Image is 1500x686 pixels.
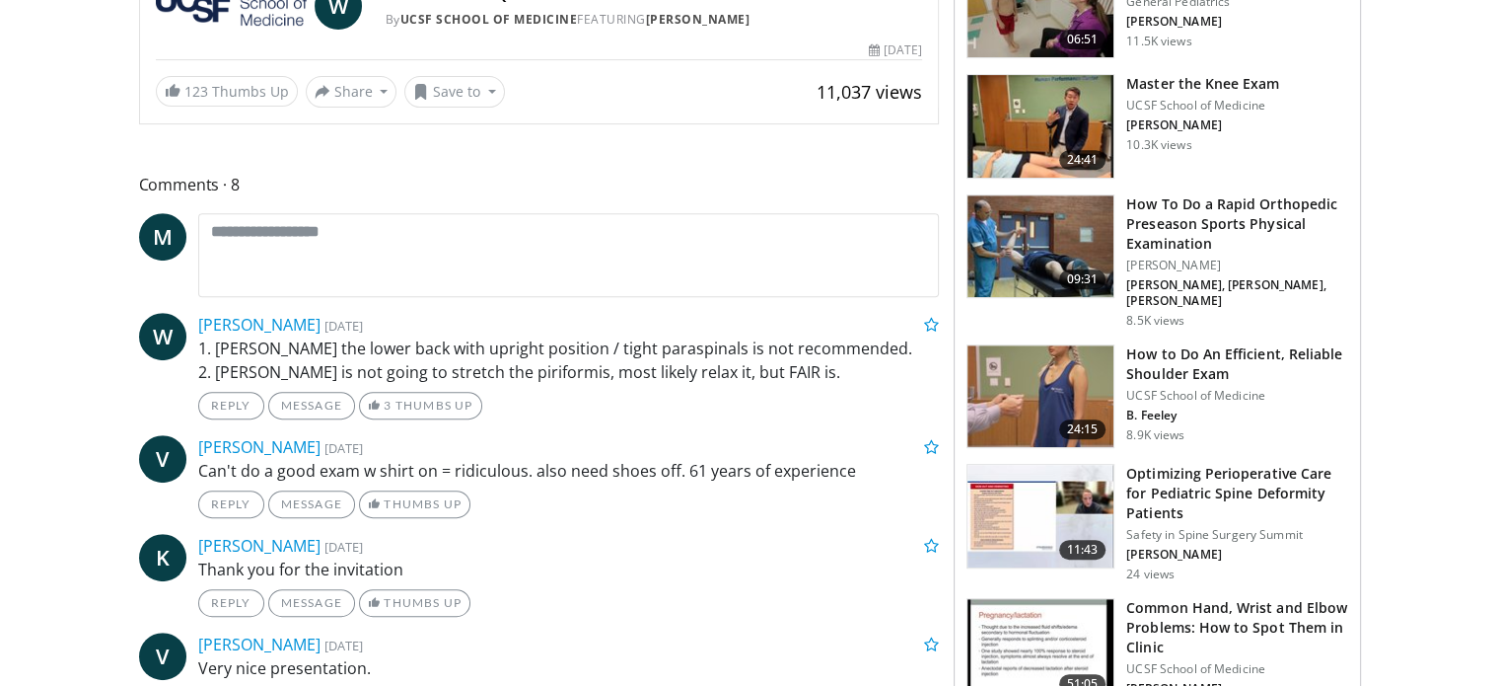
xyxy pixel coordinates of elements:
[967,75,1113,178] img: 5866c4ed-3974-4147-8369-9a923495f326.150x105_q85_crop-smart_upscale.jpg
[1126,344,1348,384] h3: How to Do An Efficient, Reliable Shoulder Exam
[1126,408,1348,423] p: B. Feeley
[139,213,186,261] a: M
[1126,464,1348,523] h3: Optimizing Perioperative Care for Pediatric Spine Deformity Patients
[966,464,1348,582] a: 11:43 Optimizing Perioperative Care for Pediatric Spine Deformity Patients Safety in Spine Surger...
[139,172,940,197] span: Comments 8
[1126,277,1348,309] p: [PERSON_NAME], [PERSON_NAME], [PERSON_NAME]
[1126,98,1279,114] p: UCSF School of Medicine
[198,491,264,518] a: Reply
[359,589,470,617] a: Thumbs Up
[198,535,321,557] a: [PERSON_NAME]
[400,11,578,28] a: UCSF School of Medicine
[324,439,363,457] small: [DATE]
[966,74,1348,179] a: 24:41 Master the Knee Exam UCSF School of Medicine [PERSON_NAME] 10.3K views
[1126,14,1348,30] p: [PERSON_NAME]
[139,313,186,360] a: W
[1059,30,1107,49] span: 06:51
[198,436,321,458] a: [PERSON_NAME]
[967,345,1113,448] img: 622239c3-9241-435b-a23f-a48b7de4c90b.150x105_q85_crop-smart_upscale.jpg
[268,392,355,419] a: Message
[404,76,505,108] button: Save to
[386,11,922,29] div: By FEATURING
[324,538,363,556] small: [DATE]
[966,194,1348,329] a: 09:31 How To Do a Rapid Orthopedic Preseason Sports Physical Examination [PERSON_NAME] [PERSON_NA...
[198,634,321,655] a: [PERSON_NAME]
[1059,540,1107,560] span: 11:43
[1126,194,1348,254] h3: How To Do a Rapid Orthopedic Preseason Sports Physical Examination
[156,76,298,107] a: 123 Thumbs Up
[1126,117,1279,133] p: [PERSON_NAME]
[184,82,208,101] span: 123
[139,435,186,483] a: V
[1126,258,1348,273] p: [PERSON_NAME]
[1126,598,1348,657] h3: Common Hand, Wrist and Elbow Problems: How to Spot Them in Clinic
[1126,567,1175,582] p: 24 views
[384,398,392,413] span: 3
[1126,137,1191,153] p: 10.3K views
[268,491,355,518] a: Message
[1059,150,1107,170] span: 24:41
[1126,427,1184,443] p: 8.9K views
[268,589,355,617] a: Message
[817,80,922,104] span: 11,037 views
[139,633,186,680] a: V
[1059,419,1107,439] span: 24:15
[198,656,940,680] p: Very nice presentation.
[198,392,264,419] a: Reply
[1059,269,1107,289] span: 09:31
[139,534,186,581] a: K
[359,491,470,518] a: Thumbs Up
[198,459,940,483] p: Can't do a good exam w shirt on = ridiculous. also need shoes off. 61 years of experience
[306,76,397,108] button: Share
[324,637,363,654] small: [DATE]
[1126,74,1279,94] h3: Master the Knee Exam
[1126,527,1348,543] p: Safety in Spine Surgery Summit
[1126,661,1348,677] p: UCSF School of Medicine
[967,465,1113,568] img: 557bc190-4981-4553-806a-e103f1e7d078.150x105_q85_crop-smart_upscale.jpg
[966,344,1348,449] a: 24:15 How to Do An Efficient, Reliable Shoulder Exam UCSF School of Medicine B. Feeley 8.9K views
[967,195,1113,298] img: d8b1f0ff-135c-420c-896e-84d5a2cb23b7.150x105_q85_crop-smart_upscale.jpg
[646,11,750,28] a: [PERSON_NAME]
[1126,547,1348,563] p: [PERSON_NAME]
[869,41,922,59] div: [DATE]
[198,558,940,581] p: Thank you for the invitation
[198,314,321,336] a: [PERSON_NAME]
[1126,388,1348,404] p: UCSF School of Medicine
[359,392,482,419] a: 3 Thumbs Up
[324,317,363,335] small: [DATE]
[1126,313,1184,329] p: 8.5K views
[198,589,264,617] a: Reply
[198,337,940,384] p: 1. [PERSON_NAME] the lower back with upright position / tight paraspinals is not recommended. 2. ...
[1126,34,1191,49] p: 11.5K views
